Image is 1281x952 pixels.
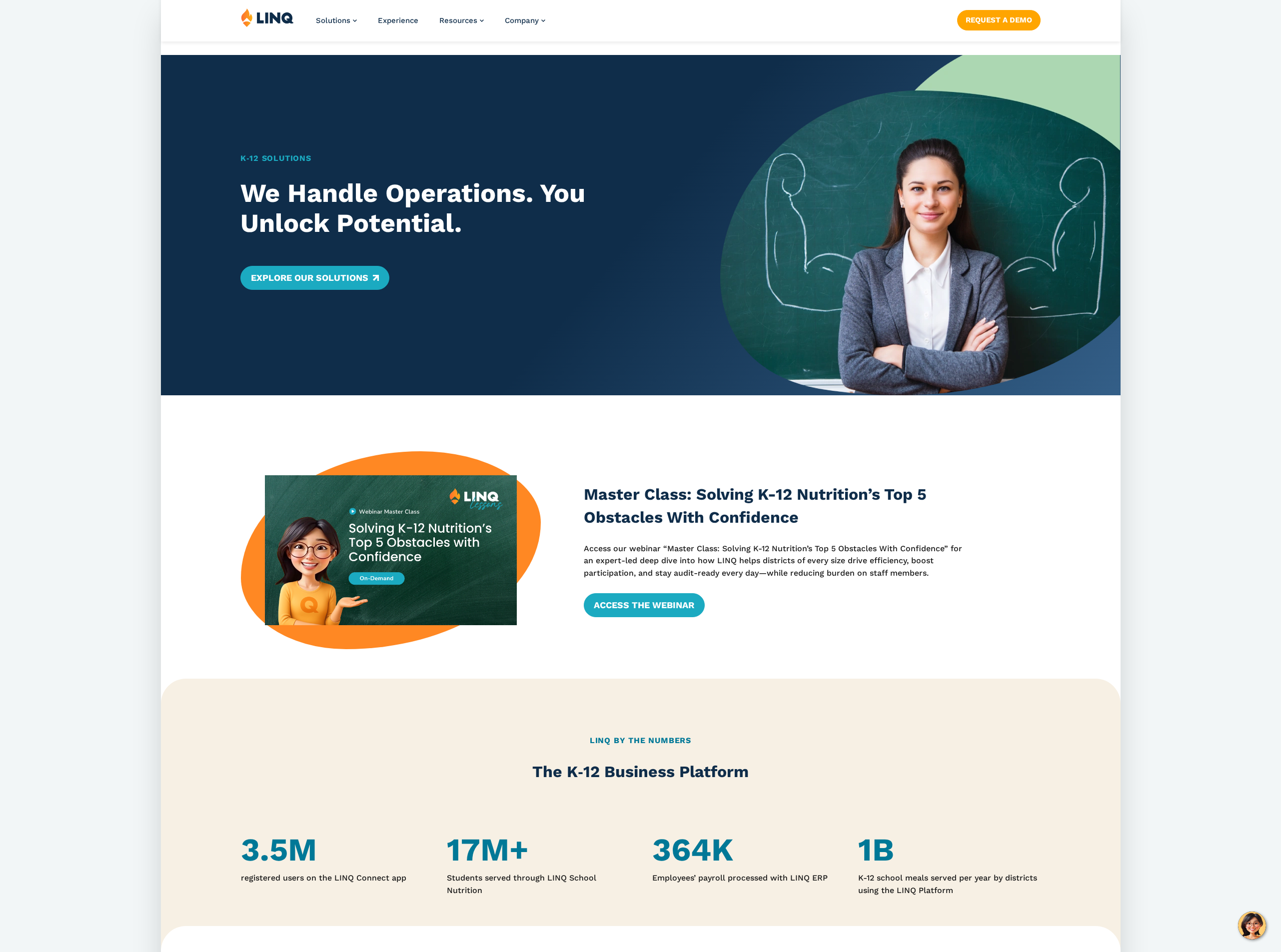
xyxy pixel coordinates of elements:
a: Access the Webinar [584,593,704,617]
a: Solutions [316,16,357,25]
h4: 1B [858,832,1040,869]
p: Employees’ payroll processed with LINQ ERP [652,872,834,884]
h3: Master Class: Solving K-12 Nutrition’s Top 5 Obstacles With Confidence [584,483,972,529]
a: Company [505,16,545,25]
h4: 364K [652,832,834,869]
a: Experience [378,16,418,25]
img: Home Banner [720,55,1120,395]
p: registered users on the LINQ Connect app [241,872,423,884]
h2: We Handle Operations. You Unlock Potential. [240,178,681,238]
nav: Primary Navigation [316,8,545,41]
span: Resources [439,16,477,25]
h2: The K‑12 Business Platform [241,761,1041,783]
span: Company [505,16,539,25]
h2: LINQ By the Numbers [241,735,1041,747]
img: LINQ | K‑12 Software [241,8,294,27]
h4: 17M+ [447,832,629,869]
p: K-12 school meals served per year by districts using the LINQ Platform [858,872,1040,897]
button: Hello, have a question? Let’s chat. [1238,912,1266,940]
h4: 3.5M [241,832,423,869]
nav: Button Navigation [957,8,1040,30]
a: Explore Our Solutions [240,266,389,290]
h1: K‑12 Solutions [240,152,681,164]
a: Resources [439,16,484,25]
span: Solutions [316,16,350,25]
a: Request a Demo [957,10,1040,30]
p: Access our webinar “Master Class: Solving K-12 Nutrition’s Top 5 Obstacles With Confidence” for a... [584,543,972,579]
p: Students served through LINQ School Nutrition [447,872,629,897]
